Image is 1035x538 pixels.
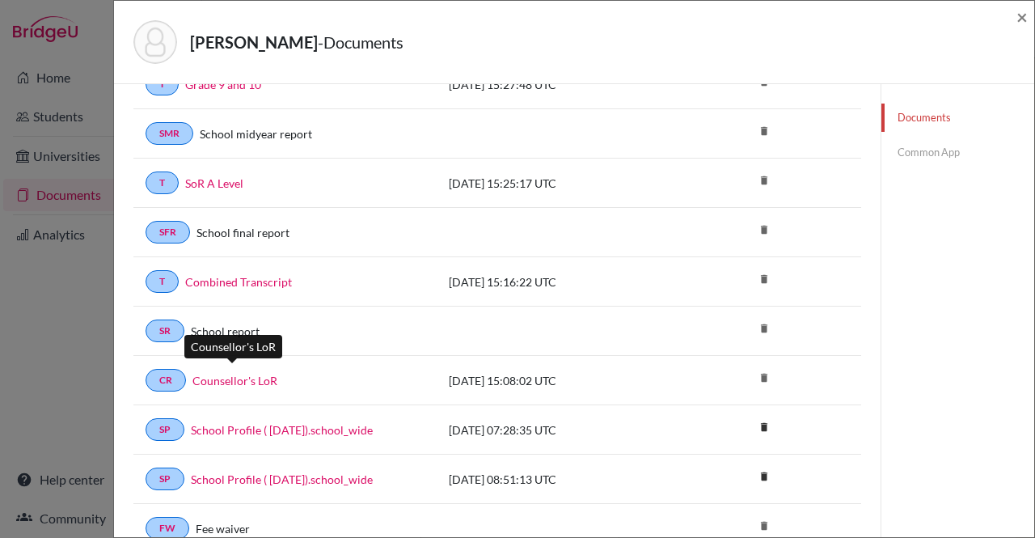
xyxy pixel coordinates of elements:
a: T [146,270,179,293]
div: [DATE] 07:28:35 UTC [437,422,679,438]
a: Common App [881,138,1034,167]
i: delete [752,218,776,242]
i: delete [752,119,776,143]
a: SP [146,468,184,490]
a: CR [146,369,186,392]
div: [DATE] 15:16:22 UTC [437,273,679,290]
a: Counsellor's LoR [192,372,277,389]
a: School Profile ( [DATE]).school_wide [191,471,373,488]
a: SMR [146,122,193,145]
a: SP [146,418,184,441]
span: - Documents [318,32,403,52]
strong: [PERSON_NAME] [190,32,318,52]
a: School midyear report [200,125,312,142]
a: Combined Transcript [185,273,292,290]
a: T [146,73,179,95]
div: [DATE] 08:51:13 UTC [437,471,679,488]
a: SoR A Level [185,175,243,192]
i: delete [752,464,776,489]
div: [DATE] 15:25:17 UTC [437,175,679,192]
i: delete [752,168,776,193]
i: delete [752,366,776,390]
a: SR [146,320,184,342]
a: Fee waiver [196,520,250,537]
span: × [1016,5,1028,28]
a: SFR [146,221,190,244]
div: [DATE] 15:08:02 UTC [437,372,679,389]
div: [DATE] 15:27:48 UTC [437,76,679,93]
a: School final report [196,224,289,241]
a: School Profile ( [DATE]).school_wide [191,422,373,438]
a: delete [752,467,776,489]
a: T [146,172,179,194]
a: Grade 9 and 10 [185,76,261,93]
button: Close [1016,7,1028,27]
a: delete [752,417,776,439]
i: delete [752,267,776,291]
a: School report [191,323,260,340]
div: Counsellor's LoR [184,335,282,358]
i: delete [752,415,776,439]
a: Documents [881,104,1034,132]
i: delete [752,514,776,538]
i: delete [752,316,776,341]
